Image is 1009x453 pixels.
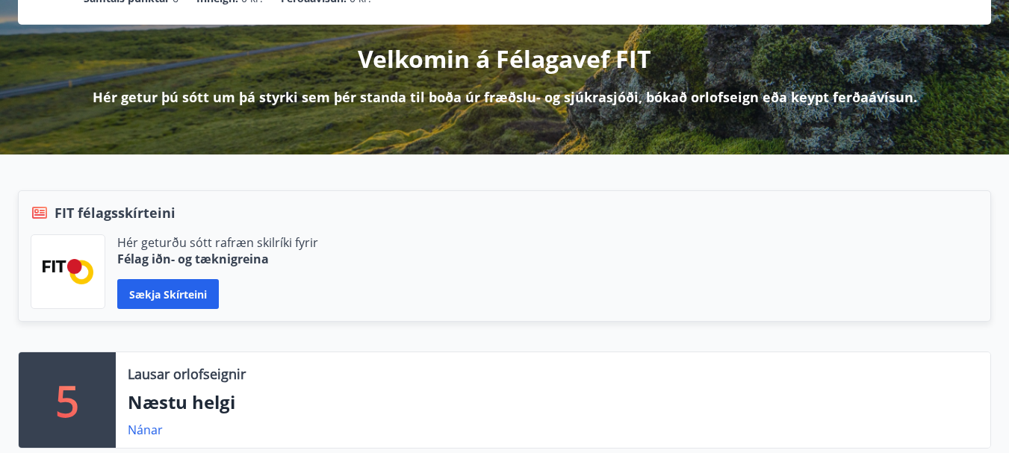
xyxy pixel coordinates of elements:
p: Hér geturðu sótt rafræn skilríki fyrir [117,234,318,251]
p: Lausar orlofseignir [128,364,246,384]
img: FPQVkF9lTnNbbaRSFyT17YYeljoOGk5m51IhT0bO.png [43,259,93,284]
span: FIT félagsskírteini [55,203,176,222]
button: Sækja skírteini [117,279,219,309]
p: Hér getur þú sótt um þá styrki sem þér standa til boða úr fræðslu- og sjúkrasjóði, bókað orlofsei... [93,87,917,107]
p: 5 [55,372,79,428]
p: Félag iðn- og tæknigreina [117,251,318,267]
p: Næstu helgi [128,390,978,415]
a: Nánar [128,422,163,438]
p: Velkomin á Félagavef FIT [358,43,651,75]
